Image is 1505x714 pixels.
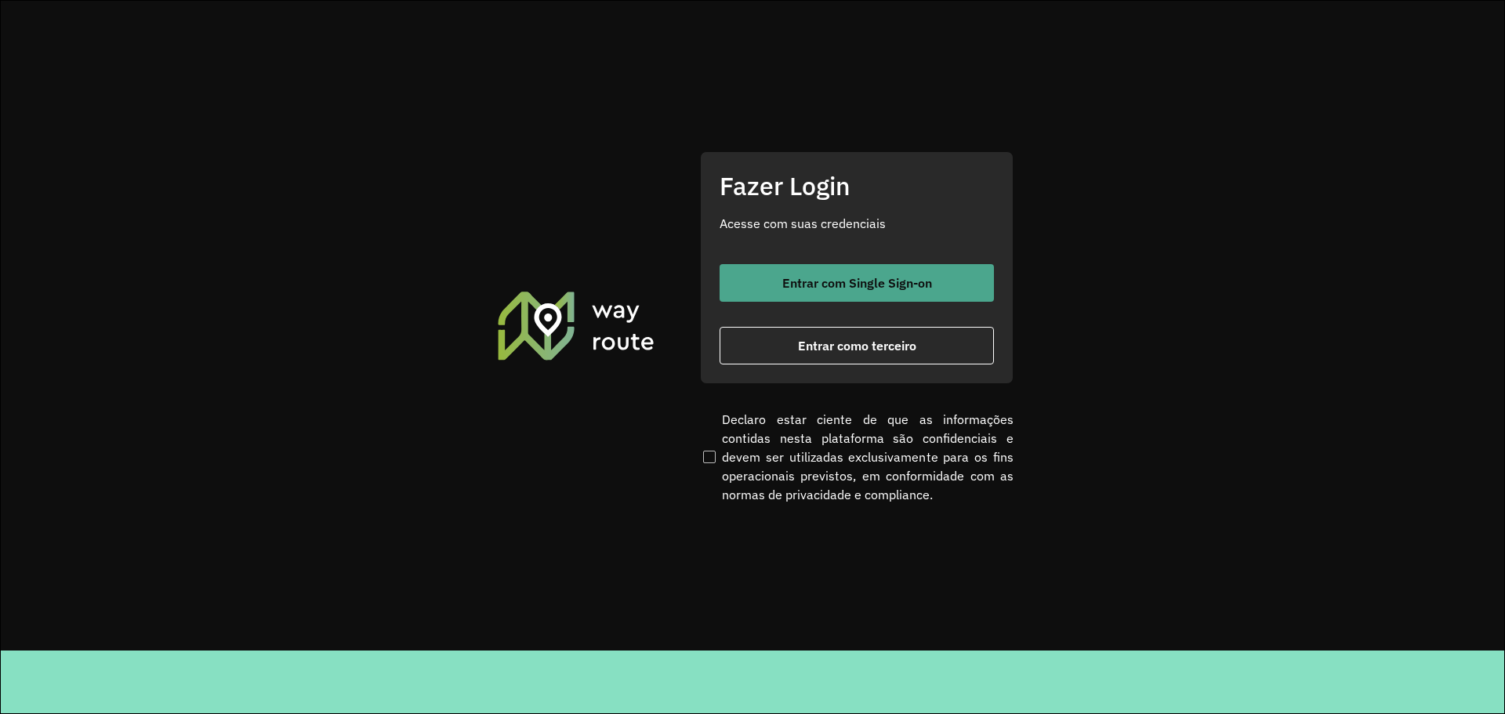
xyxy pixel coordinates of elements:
[720,214,994,233] p: Acesse com suas credenciais
[700,410,1014,504] label: Declaro estar ciente de que as informações contidas nesta plataforma são confidenciais e devem se...
[720,171,994,201] h2: Fazer Login
[495,289,657,361] img: Roteirizador AmbevTech
[720,327,994,364] button: button
[782,277,932,289] span: Entrar com Single Sign-on
[720,264,994,302] button: button
[798,339,916,352] span: Entrar como terceiro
